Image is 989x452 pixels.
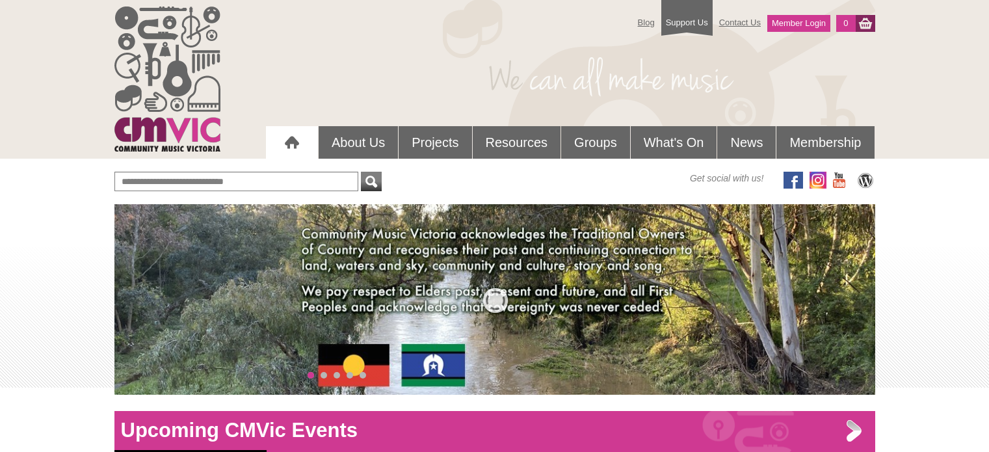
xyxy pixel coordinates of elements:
[631,11,661,34] a: Blog
[767,15,830,32] a: Member Login
[319,126,398,159] a: About Us
[836,15,855,32] a: 0
[114,7,220,152] img: cmvic_logo.png
[473,126,561,159] a: Resources
[713,11,767,34] a: Contact Us
[810,172,826,189] img: icon-instagram.png
[631,126,717,159] a: What's On
[776,126,874,159] a: Membership
[856,172,875,189] img: CMVic Blog
[690,172,764,185] span: Get social with us!
[114,418,875,444] h1: Upcoming CMVic Events
[561,126,630,159] a: Groups
[717,126,776,159] a: News
[399,126,471,159] a: Projects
